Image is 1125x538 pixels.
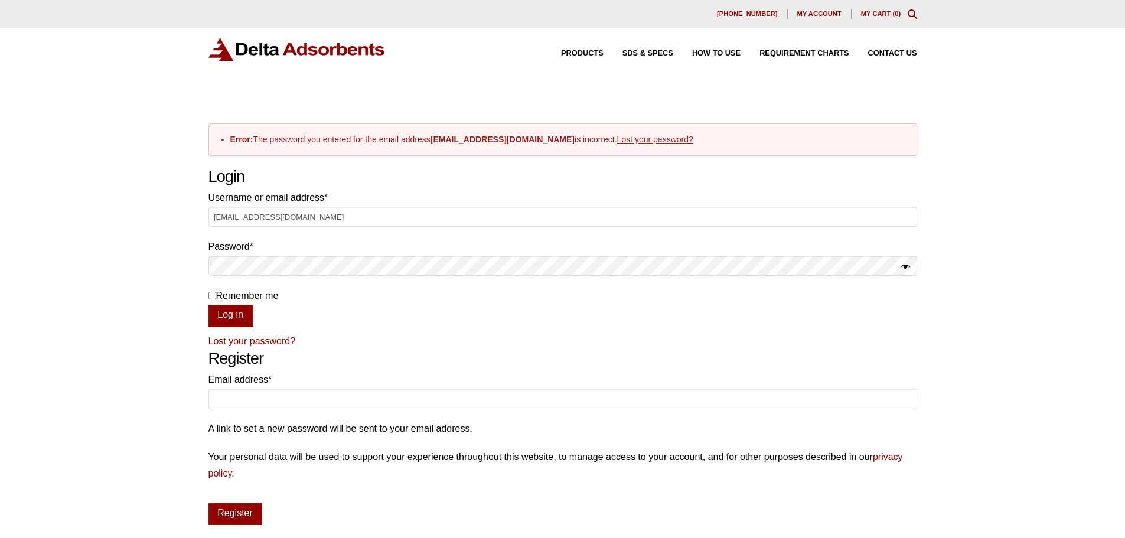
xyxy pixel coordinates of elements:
strong: Error: [230,135,253,144]
span: SDS & SPECS [622,50,673,57]
a: privacy policy [208,452,903,478]
span: Requirement Charts [759,50,849,57]
span: My account [797,11,842,17]
button: Log in [208,305,253,327]
a: Lost your password? [617,135,693,144]
span: Remember me [216,291,279,301]
a: My Cart (0) [861,10,901,17]
a: Contact Us [849,50,917,57]
h2: Register [208,349,917,369]
input: Remember me [208,292,216,299]
a: How to Use [673,50,741,57]
label: Email address [208,371,917,387]
div: Toggle Modal Content [908,9,917,19]
p: A link to set a new password will be sent to your email address. [208,420,917,436]
a: SDS & SPECS [604,50,673,57]
p: Your personal data will be used to support your experience throughout this website, to manage acc... [208,449,917,481]
li: The password you entered for the email address is incorrect. [230,133,907,146]
span: How to Use [692,50,741,57]
button: Register [208,503,262,526]
a: Requirement Charts [741,50,849,57]
a: Lost your password? [208,336,296,346]
a: Products [542,50,604,57]
h2: Login [208,167,917,187]
button: Show password [901,259,910,276]
a: [PHONE_NUMBER] [707,9,788,19]
strong: [EMAIL_ADDRESS][DOMAIN_NAME] [431,135,575,144]
label: Password [208,239,917,255]
span: Products [561,50,604,57]
span: Contact Us [868,50,917,57]
label: Username or email address [208,190,917,206]
span: [PHONE_NUMBER] [717,11,778,17]
img: Delta Adsorbents [208,38,386,61]
a: My account [788,9,852,19]
span: 0 [895,10,898,17]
